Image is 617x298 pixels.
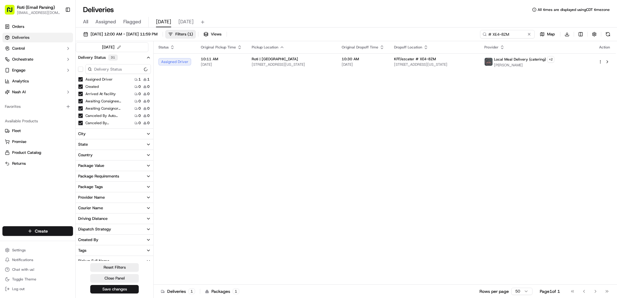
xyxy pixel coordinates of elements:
span: 0 [147,91,150,96]
span: Engage [12,68,25,73]
a: Deliveries [2,33,73,42]
span: Chat with us! [12,267,34,272]
button: Log out [2,285,73,293]
a: Product Catalog [5,150,71,155]
label: Canceled By Auto Reassign [85,113,124,118]
span: Nash AI [12,89,26,95]
label: Assigned Driver [85,77,113,82]
button: Dispatch Strategy [76,224,153,234]
span: ( 1 ) [187,31,193,37]
div: 31 [108,55,118,61]
div: Package Value [78,163,104,168]
label: Awaiting Consignee Pickup [85,99,124,104]
button: Notifications [2,256,73,264]
span: [DATE] [201,62,242,67]
button: Control [2,44,73,53]
span: 0 [138,121,141,125]
span: Fleet [12,128,21,134]
span: Notifications [12,257,33,262]
div: Country [78,152,93,158]
input: Delivery Status [85,64,151,74]
span: 0 [147,113,150,118]
button: Delivery Status31 [76,52,153,63]
div: Package Tags [78,184,103,190]
span: Analytics [12,78,29,84]
div: Pickup Full Name [78,258,109,264]
span: 1 [147,77,150,82]
span: Promise [12,139,26,144]
span: [DATE] [156,18,171,25]
button: City [76,129,153,139]
span: Toggle Theme [12,277,36,282]
div: Courier Name [78,205,103,211]
a: Returns [5,161,71,166]
span: 0 [138,106,141,111]
span: Original Pickup Time [201,45,236,50]
span: Roti | [GEOGRAPHIC_DATA] [252,57,298,61]
button: Created By [76,235,153,245]
div: Delivery Status [78,55,118,61]
button: Close Panel [90,274,139,283]
button: Nash AI [2,87,73,97]
span: Orchestrate [12,57,33,62]
button: Package Requirements [76,171,153,181]
button: Engage [2,65,73,75]
span: 0 [138,99,141,104]
span: 10:30 AM [342,57,384,61]
div: Deliveries [161,288,195,294]
span: All times are displayed using CDT timezone [538,7,610,12]
button: Create [2,226,73,236]
button: Save changes [90,285,139,293]
div: Created By [78,237,98,243]
button: State [76,139,153,150]
span: 10:11 AM [201,57,242,61]
input: Type to search [480,30,535,38]
span: [PERSON_NAME] [494,63,554,68]
button: Chat with us! [2,265,73,274]
label: Created [85,84,99,89]
span: 0 [138,91,141,96]
div: 1 [233,289,239,294]
span: [DATE] [178,18,194,25]
span: [STREET_ADDRESS][US_STATE] [394,62,474,67]
span: [DATE] [342,62,384,67]
span: 0 [147,121,150,125]
span: Local Meal Delivery (catering) [494,57,546,62]
button: Views [201,30,224,38]
button: Pickup Full Name [76,256,153,266]
button: Roti (Email Parsing) [17,4,55,10]
div: Package Requirements [78,174,119,179]
a: Fleet [5,128,71,134]
a: Promise [5,139,71,144]
div: 1 [188,289,195,294]
span: 0 [147,106,150,111]
span: Returns [12,161,26,166]
label: Canceled By [PERSON_NAME] [85,121,124,125]
button: Package Tags [76,182,153,192]
span: [DATE] 12:00 AM - [DATE] 11:59 PM [91,31,158,37]
span: Deliveries [12,35,29,40]
div: Driving Distance [78,216,108,221]
span: All [83,18,88,25]
span: 0 [138,113,141,118]
button: Courier Name [76,203,153,213]
div: Packages [205,288,239,294]
span: Map [547,31,555,37]
button: [DATE] 12:00 AM - [DATE] 11:59 PM [81,30,160,38]
button: +2 [547,56,554,63]
div: Favorites [2,102,73,111]
span: 1 [138,77,141,82]
div: City [78,131,86,137]
span: Assigned [95,18,116,25]
span: Pickup Location [252,45,278,50]
span: Create [35,228,48,234]
h1: Deliveries [83,5,114,15]
span: Status [158,45,169,50]
button: Reset Filters [90,263,139,272]
a: Orders [2,22,73,31]
p: Rows per page [479,288,509,294]
button: Fleet [2,126,73,136]
span: Product Catalog [12,150,41,155]
img: lmd_logo.png [485,58,493,66]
